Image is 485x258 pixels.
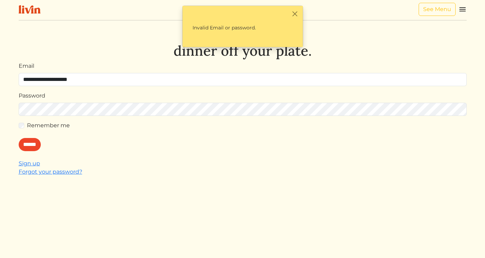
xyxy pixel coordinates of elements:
[419,3,456,16] a: See Menu
[27,121,70,130] label: Remember me
[291,10,299,17] button: Close
[19,62,34,70] label: Email
[187,18,299,37] p: Invalid Email or password.
[19,160,40,167] a: Sign up
[19,26,467,59] h1: Let's take dinner off your plate.
[458,5,467,13] img: menu_hamburger-cb6d353cf0ecd9f46ceae1c99ecbeb4a00e71ca567a856bd81f57e9d8c17bb26.svg
[19,92,45,100] label: Password
[19,5,40,14] img: livin-logo-a0d97d1a881af30f6274990eb6222085a2533c92bbd1e4f22c21b4f0d0e3210c.svg
[19,168,82,175] a: Forgot your password?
